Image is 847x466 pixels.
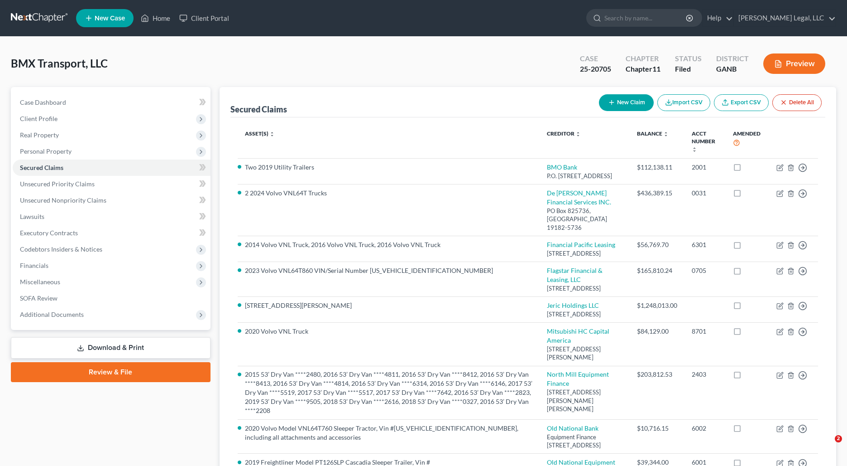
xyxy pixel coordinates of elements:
span: Additional Documents [20,311,84,318]
button: Import CSV [657,94,710,111]
div: Case [580,53,611,64]
div: Chapter [626,64,660,74]
span: Personal Property [20,147,72,155]
button: Delete All [772,94,822,111]
span: New Case [95,15,125,22]
button: Preview [763,53,825,74]
a: Unsecured Priority Claims [13,176,211,192]
a: Export CSV [714,94,769,111]
a: Old National Bank [547,424,598,432]
a: Unsecured Nonpriority Claims [13,192,211,209]
div: 6002 [692,424,718,433]
div: 0031 [692,189,718,198]
a: Flagstar Financial & Leasing, LLC [547,267,603,283]
div: $203,812.53 [637,370,677,379]
span: Client Profile [20,115,57,122]
span: Unsecured Priority Claims [20,180,95,188]
div: 8701 [692,327,718,336]
span: Miscellaneous [20,278,60,286]
a: SOFA Review [13,290,211,306]
span: Case Dashboard [20,98,66,106]
div: 2001 [692,163,718,172]
li: Two 2019 Utility Trailers [245,163,533,172]
span: Unsecured Nonpriority Claims [20,196,106,204]
div: $84,129.00 [637,327,677,336]
li: 2015 53’ Dry Van ****2480, 2016 53’ Dry Van ****4811, 2016 53’ Dry Van ****8412, 2016 53’ Dry Van... [245,370,533,415]
li: 2014 Volvo VNL Truck, 2016 Volvo VNL Truck, 2016 Volvo VNL Truck [245,240,533,249]
span: 2 [835,435,842,442]
span: Executory Contracts [20,229,78,237]
div: 2403 [692,370,718,379]
button: New Claim [599,94,654,111]
li: [STREET_ADDRESS][PERSON_NAME] [245,301,533,310]
div: GANB [716,64,749,74]
div: 0705 [692,266,718,275]
span: Codebtors Insiders & Notices [20,245,102,253]
span: 11 [652,64,660,73]
a: Case Dashboard [13,94,211,111]
div: Filed [675,64,702,74]
div: District [716,53,749,64]
a: Creditor unfold_more [547,130,581,137]
div: 25-20705 [580,64,611,74]
th: Amended [726,125,769,159]
div: PO Box 825736, [GEOGRAPHIC_DATA] 19182-5736 [547,207,622,232]
div: [STREET_ADDRESS][PERSON_NAME][PERSON_NAME] [547,388,622,413]
a: Mitsubishi HC Capital America [547,327,609,344]
a: Home [136,10,175,26]
a: BMO Bank [547,163,577,171]
li: 2023 Volvo VNL64T860 VIN/Serial Number [US_VEHICLE_IDENTIFICATION_NUMBER] [245,266,533,275]
a: Lawsuits [13,209,211,225]
li: 2 2024 Volvo VNL64T Trucks [245,189,533,198]
a: North Mill Equipment Finance [547,370,609,387]
a: Client Portal [175,10,234,26]
i: unfold_more [575,131,581,137]
a: Executory Contracts [13,225,211,241]
div: $436,389.15 [637,189,677,198]
div: $56,769.70 [637,240,677,249]
a: Download & Print [11,337,211,359]
a: Review & File [11,362,211,382]
input: Search by name... [604,10,687,26]
iframe: Intercom live chat [816,435,838,457]
span: SOFA Review [20,294,57,302]
div: Chapter [626,53,660,64]
div: Equipment Finance [STREET_ADDRESS] [547,433,622,450]
span: Financials [20,262,48,269]
div: P.O. [STREET_ADDRESS] [547,172,622,180]
div: [STREET_ADDRESS][PERSON_NAME] [547,345,622,362]
span: BMX Transport, LLC [11,57,108,70]
a: Jeric Holdings LLC [547,301,599,309]
a: Secured Claims [13,160,211,176]
a: De [PERSON_NAME] Financial Services INC. [547,189,611,206]
div: [STREET_ADDRESS] [547,249,622,258]
i: unfold_more [663,131,669,137]
li: 2020 Volvo Model VNL64T760 Sleeper Tractor, Vin #[US_VEHICLE_IDENTIFICATION_NUMBER], including al... [245,424,533,442]
div: 6301 [692,240,718,249]
div: $112,138.11 [637,163,677,172]
div: $10,716.15 [637,424,677,433]
a: Help [703,10,733,26]
span: Secured Claims [20,164,63,171]
a: Financial Pacific Leasing [547,241,615,248]
a: Acct Number unfold_more [692,130,715,152]
div: Status [675,53,702,64]
div: $165,810.24 [637,266,677,275]
div: [STREET_ADDRESS] [547,310,622,319]
i: unfold_more [269,131,275,137]
div: Secured Claims [230,104,287,115]
span: Real Property [20,131,59,139]
a: [PERSON_NAME] Legal, LLC [734,10,836,26]
a: Asset(s) unfold_more [245,130,275,137]
div: $1,248,013.00 [637,301,677,310]
li: 2020 Volvo VNL Truck [245,327,533,336]
span: Lawsuits [20,213,44,220]
div: [STREET_ADDRESS] [547,284,622,293]
i: unfold_more [692,147,697,152]
a: Balance unfold_more [637,130,669,137]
